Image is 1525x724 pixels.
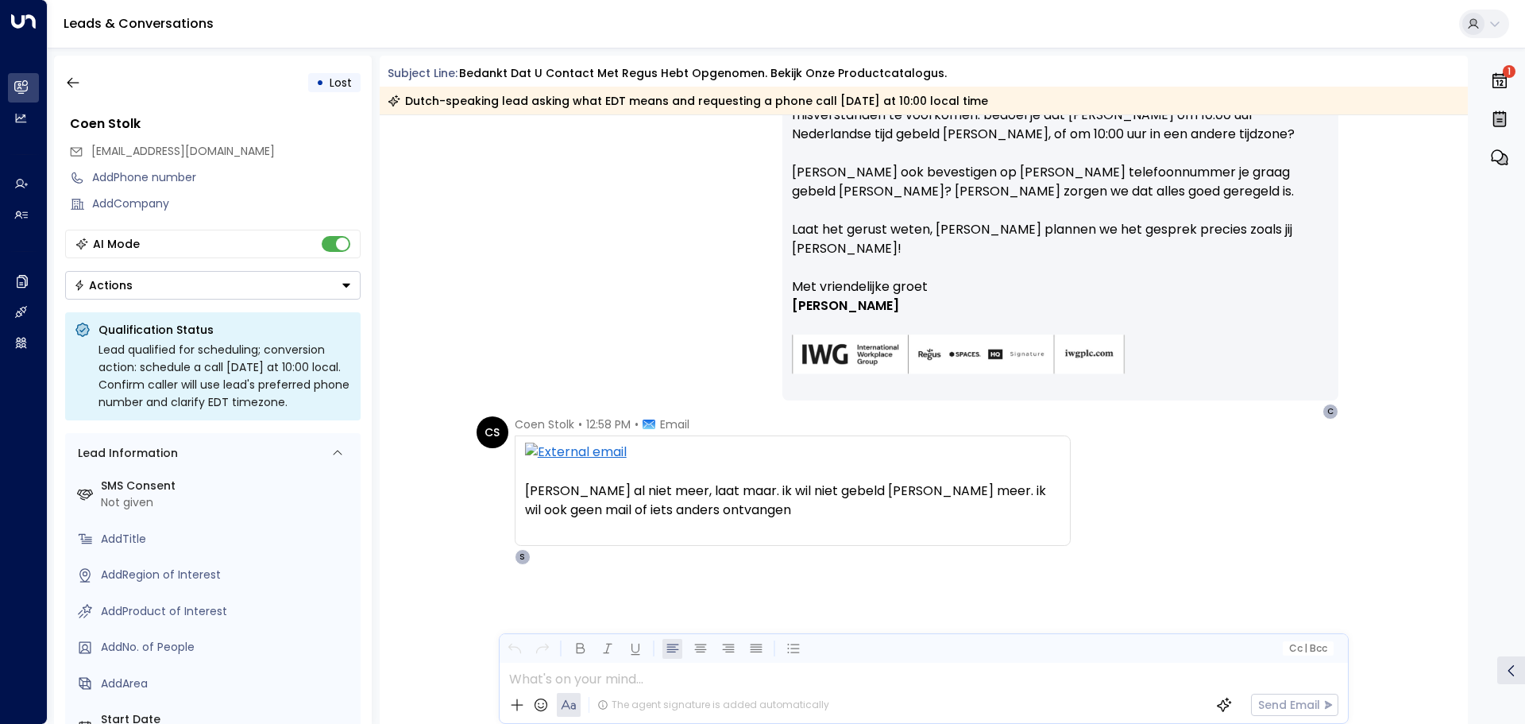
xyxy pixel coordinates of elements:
span: 12:58 PM [586,416,631,432]
div: S [515,549,531,565]
div: AddCompany [92,196,361,212]
div: CS [477,416,508,448]
div: Not given [101,494,354,511]
span: Met vriendelijke groet [792,277,928,296]
div: AddRegion of Interest [101,567,354,583]
label: SMS Consent [101,478,354,494]
div: AI Mode [93,236,140,252]
div: AddPhone number [92,169,361,186]
span: [EMAIL_ADDRESS][DOMAIN_NAME] [91,143,275,159]
button: Undo [504,639,524,659]
span: Cc Bcc [1288,643,1326,654]
div: Lead qualified for scheduling; conversion action: schedule a call [DATE] at 10:00 local. Confirm ... [98,341,351,411]
span: Lost [330,75,352,91]
div: Lead Information [72,445,178,462]
div: AddArea [101,676,354,692]
span: • [578,416,582,432]
div: AddTitle [101,531,354,548]
div: The agent signature is added automatically [597,698,829,712]
div: Button group with a nested menu [65,271,361,300]
p: Hi [PERSON_NAME], EDT betekent Eastern Daylight Time, de tijdzone aan de oostkust van de VS. Om m... [792,48,1329,277]
button: Actions [65,271,361,300]
span: Subject Line: [388,65,457,81]
a: Leads & Conversations [64,14,214,33]
div: Dutch-speaking lead asking what EDT means and requesting a phone call [DATE] at 10:00 local time [388,93,988,109]
button: Cc|Bcc [1282,641,1333,656]
div: • [316,68,324,97]
span: Email [660,416,689,432]
div: C [1322,404,1338,420]
span: | [1304,643,1307,654]
img: AIorK4zU2Kz5WUNqa9ifSKC9jFH1hjwenjvh85X70KBOPduETvkeZu4OqG8oPuqbwvp3xfXcMQJCRtwYb-SG [792,335,1125,375]
span: stolk.coenjc@gmail.com [91,143,275,160]
div: Coen Stolk [70,114,361,134]
span: 1 [1503,65,1515,78]
span: Coen Stolk [515,416,574,432]
div: AddNo. of People [101,639,354,656]
button: 1 [1486,64,1513,99]
div: AddProduct of Interest [101,603,354,620]
span: • [635,416,639,432]
div: Signature [792,277,1329,394]
p: Qualification Status [98,322,351,338]
div: Bedankt dat u contact met Regus hebt opgenomen. Bekijk onze productcatalogus. [459,65,947,82]
span: [PERSON_NAME] [792,296,899,316]
div: Actions [74,278,133,292]
button: Redo [532,639,552,659]
div: [PERSON_NAME] al niet meer, laat maar. ik wil niet gebeld [PERSON_NAME] meer. ik wil ook geen mai... [525,482,1060,520]
img: External email [525,443,1060,463]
